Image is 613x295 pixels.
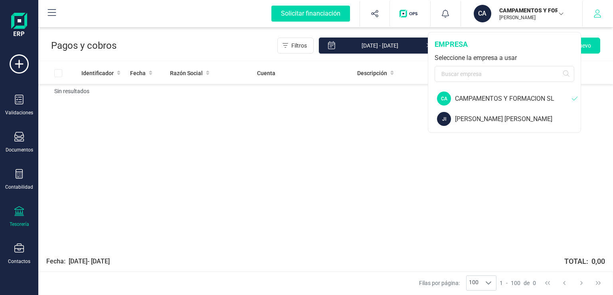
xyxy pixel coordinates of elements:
[557,275,572,291] button: Previous Page
[566,38,600,54] button: Nuevo
[291,42,307,50] span: Filtros
[435,66,574,82] input: Buscar empresa
[10,221,29,227] div: Tesorería
[277,38,314,54] button: Filtros
[395,1,425,26] button: Logo de OPS
[437,112,451,126] div: JI
[5,184,33,190] div: Contabilidad
[500,279,503,287] span: 1
[419,275,496,291] div: Filas por página:
[564,256,605,267] span: TOTAL:
[399,10,421,18] img: Logo de OPS
[591,256,605,267] span: 0,00
[130,69,146,77] span: Fecha
[435,39,574,50] div: empresa
[51,39,117,52] p: Pagos y cobros
[11,13,27,38] img: Logo Finanedi
[499,14,563,21] p: [PERSON_NAME]
[471,1,573,26] button: CACAMPAMENTOS Y FORMACION SL[PERSON_NAME]
[540,275,555,291] button: First Page
[575,42,591,50] span: Nuevo
[524,279,530,287] span: de
[81,69,114,77] span: Identificador
[591,275,606,291] button: Last Page
[46,257,65,266] p: Fecha:
[38,84,613,98] td: Sin resultados
[499,6,563,14] p: CAMPAMENTOS Y FORMACION SL
[455,94,572,104] div: CAMPAMENTOS Y FORMACION SL
[500,279,536,287] div: -
[257,69,275,77] span: Cuenta
[5,110,33,116] div: Validaciones
[271,6,350,22] div: Solicitar financiación
[474,5,491,22] div: CA
[574,275,589,291] button: Next Page
[511,279,520,287] span: 100
[437,92,451,106] div: CA
[262,1,360,26] button: Solicitar financiación
[435,53,574,63] div: Seleccione la empresa a usar
[467,276,481,290] span: 100
[170,69,203,77] span: Razón Social
[357,69,387,77] span: Descripción
[69,257,110,266] span: [DATE] - [DATE]
[533,279,536,287] span: 0
[8,258,30,265] div: Contactos
[455,114,581,124] div: [PERSON_NAME] [PERSON_NAME]
[6,147,33,153] div: Documentos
